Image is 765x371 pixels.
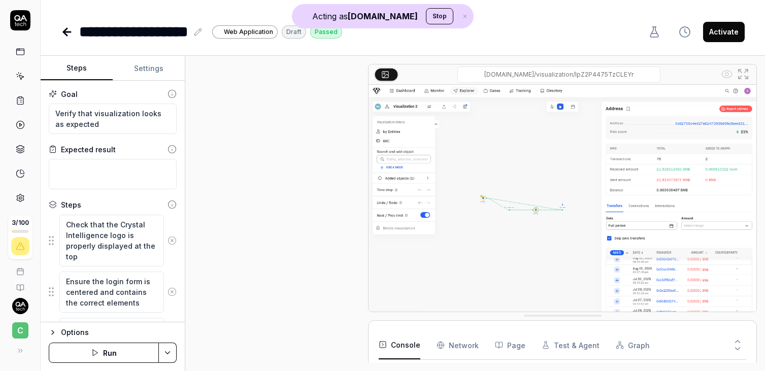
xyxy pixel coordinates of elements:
[673,22,697,42] button: View version history
[4,276,36,292] a: Documentation
[164,230,181,251] button: Remove step
[4,259,36,276] a: Book a call with us
[49,326,177,339] button: Options
[61,89,78,99] div: Goal
[369,85,756,327] img: Screenshot
[41,56,113,81] button: Steps
[735,66,751,82] button: Open in full screen
[310,25,342,39] div: Passed
[49,343,159,363] button: Run
[49,317,177,359] div: Suggestions
[224,27,273,37] span: Web Application
[113,56,185,81] button: Settings
[12,322,28,339] span: C
[379,331,420,359] button: Console
[616,331,650,359] button: Graph
[49,214,177,267] div: Suggestions
[212,25,278,39] a: Web Application
[61,144,116,155] div: Expected result
[282,25,306,39] div: Draft
[703,22,745,42] button: Activate
[542,331,600,359] button: Test & Agent
[61,326,177,339] div: Options
[12,298,28,314] img: 7ccf6c19-61ad-4a6c-8811-018b02a1b829.jpg
[426,8,453,24] button: Stop
[61,199,81,210] div: Steps
[12,220,29,226] span: 3 / 100
[49,271,177,313] div: Suggestions
[495,331,525,359] button: Page
[164,282,181,302] button: Remove step
[719,66,735,82] button: Show all interative elements
[4,314,36,341] button: C
[437,331,479,359] button: Network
